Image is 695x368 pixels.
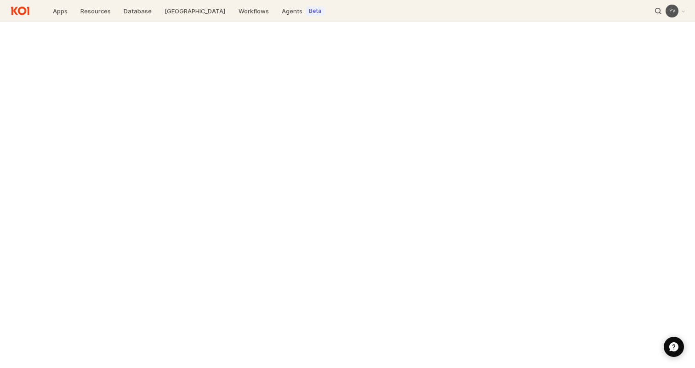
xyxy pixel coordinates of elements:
[7,4,33,18] img: Return to home page
[47,5,73,17] a: Apps
[669,6,675,16] div: Y V
[75,5,116,17] a: Resources
[233,5,274,17] a: Workflows
[159,5,231,17] a: [GEOGRAPHIC_DATA]
[309,7,321,15] label: Beta
[276,5,330,17] a: AgentsBeta
[118,5,157,17] a: Database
